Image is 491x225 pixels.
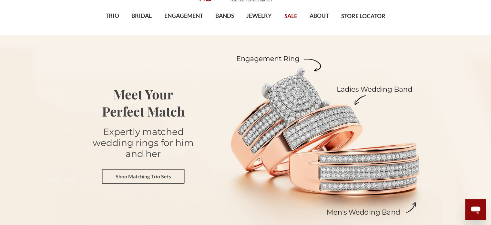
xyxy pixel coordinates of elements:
a: BANDS [209,6,240,27]
iframe: Button to launch messaging window [465,199,486,220]
a: BRIDAL [125,6,158,27]
a: STORE LOCATOR [335,6,392,27]
span: STORE LOCATOR [341,12,385,20]
button: submenu toggle [180,27,187,27]
button: submenu toggle [221,27,228,27]
a: ENGAGEMENT [158,6,209,27]
button: submenu toggle [138,27,145,27]
a: TRIO [99,6,125,27]
span: BANDS [215,12,234,20]
span: ABOUT [310,12,329,20]
span: TRIO [106,12,119,20]
button: submenu toggle [256,27,262,27]
a: Shop Matching Trio Sets [102,169,185,184]
span: JEWELRY [246,12,272,20]
a: ABOUT [303,6,335,27]
a: SALE [278,6,303,27]
span: SALE [284,12,297,20]
span: ENGAGEMENT [164,12,203,20]
button: submenu toggle [109,27,116,27]
a: JEWELRY [240,6,278,27]
span: BRIDAL [131,12,152,20]
button: submenu toggle [316,27,322,27]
